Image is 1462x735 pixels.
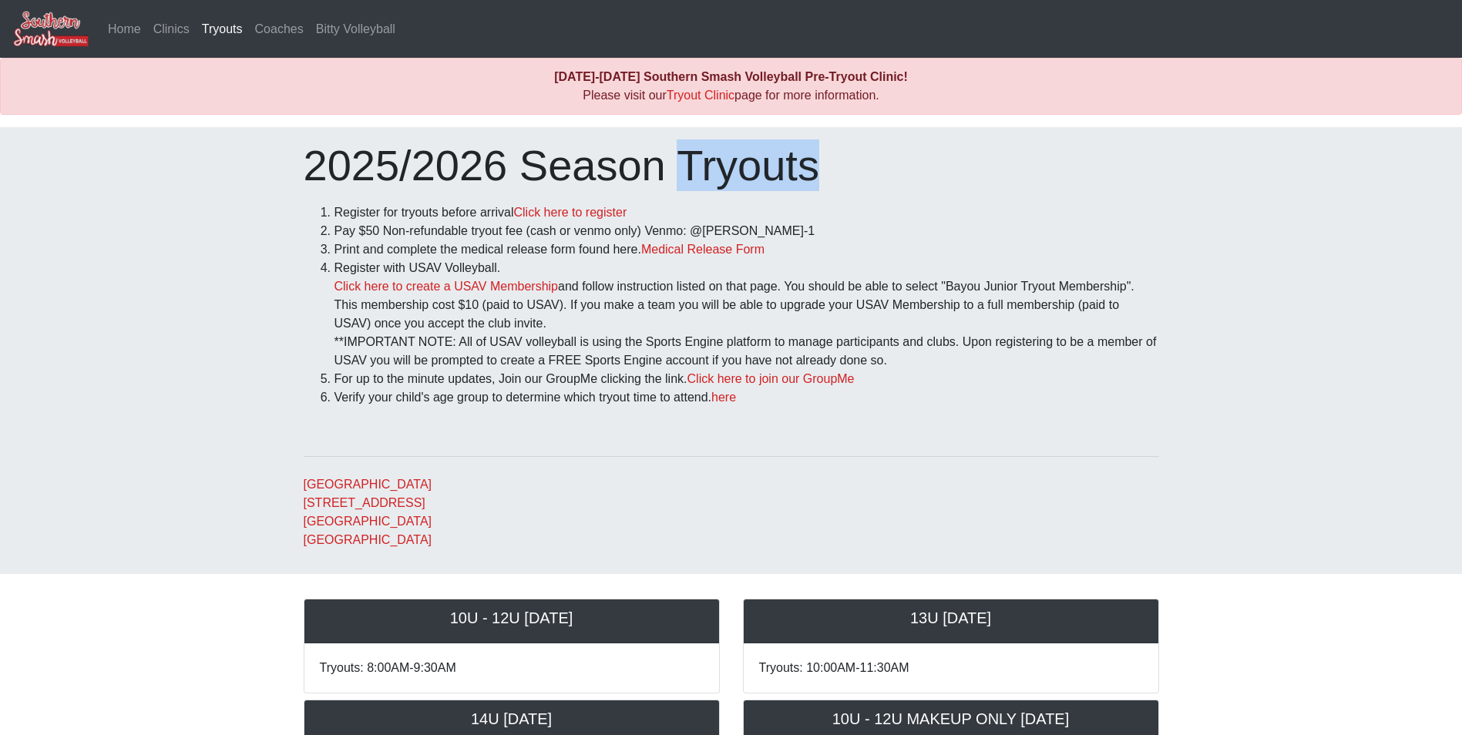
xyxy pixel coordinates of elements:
li: Pay $50 Non-refundable tryout fee (cash or venmo only) Venmo: @[PERSON_NAME]-1 [334,222,1159,240]
a: Clinics [147,14,196,45]
a: Click here to create a USAV Membership [334,280,558,293]
li: Register for tryouts before arrival [334,203,1159,222]
h5: 13U [DATE] [759,609,1143,627]
a: Bitty Volleyball [310,14,402,45]
a: here [711,391,736,404]
p: Tryouts: 10:00AM-11:30AM [759,659,1143,677]
a: Tryout Clinic [667,89,734,102]
a: Home [102,14,147,45]
h1: 2025/2026 Season Tryouts [304,139,1159,191]
img: Southern Smash Volleyball [12,10,89,48]
li: Print and complete the medical release form found here. [334,240,1159,259]
li: Register with USAV Volleyball. and follow instruction listed on that page. You should be able to ... [334,259,1159,370]
a: [GEOGRAPHIC_DATA][STREET_ADDRESS][GEOGRAPHIC_DATA][GEOGRAPHIC_DATA] [304,478,432,546]
h5: 10U - 12U MAKEUP ONLY [DATE] [759,710,1143,728]
li: Verify your child's age group to determine which tryout time to attend. [334,388,1159,407]
p: Tryouts: 8:00AM-9:30AM [320,659,704,677]
li: For up to the minute updates, Join our GroupMe clicking the link. [334,370,1159,388]
a: Coaches [249,14,310,45]
a: Tryouts [196,14,249,45]
b: [DATE]-[DATE] Southern Smash Volleyball Pre-Tryout Clinic! [554,70,908,83]
a: Click here to join our GroupMe [687,372,855,385]
h5: 10U - 12U [DATE] [320,609,704,627]
h5: 14U [DATE] [320,710,704,728]
a: Click here to register [513,206,627,219]
a: Medical Release Form [641,243,765,256]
